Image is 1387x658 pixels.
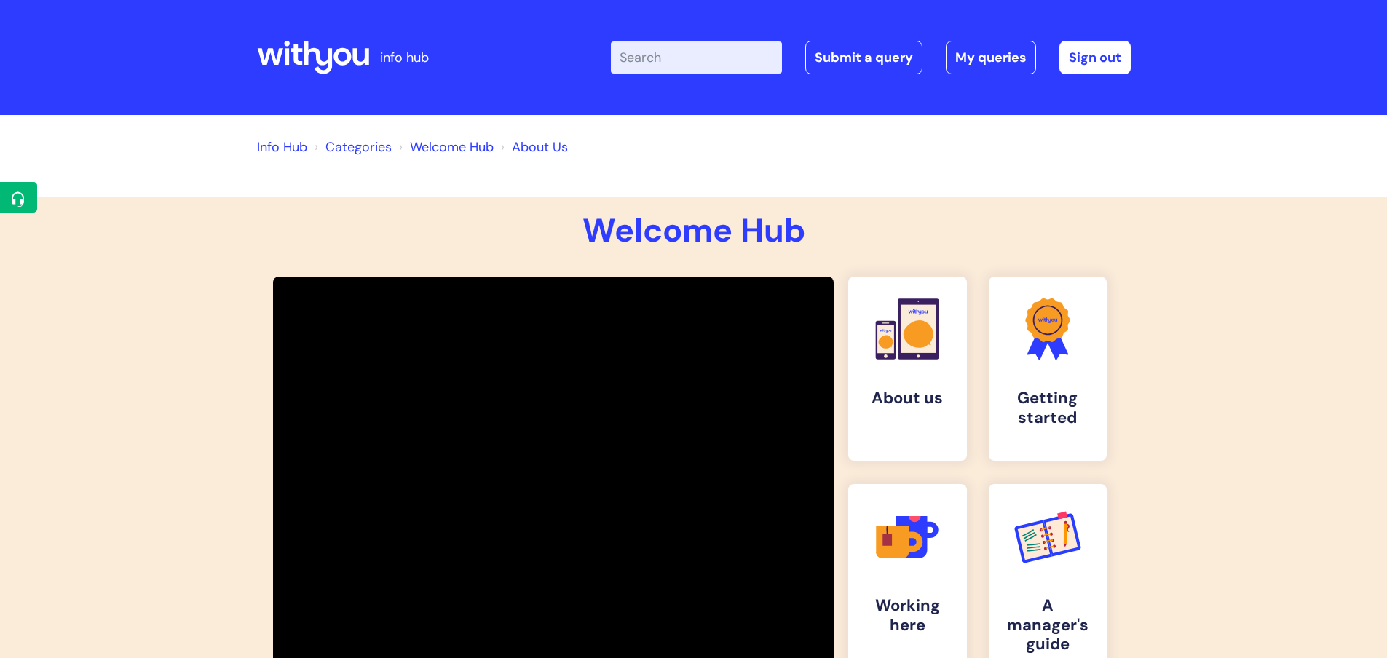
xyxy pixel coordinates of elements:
[257,211,1131,250] h1: Welcome Hub
[380,46,429,69] p: info hub
[611,41,782,74] input: Search
[325,138,392,156] a: Categories
[805,41,922,74] a: Submit a query
[257,138,307,156] a: Info Hub
[989,277,1107,461] a: Getting started
[311,135,392,159] li: Solution home
[1059,41,1131,74] a: Sign out
[512,138,568,156] a: About Us
[273,325,834,640] iframe: Welcome to WithYou video
[860,389,955,408] h4: About us
[1000,389,1096,427] h4: Getting started
[410,138,494,156] a: Welcome Hub
[860,596,955,635] h4: Working here
[395,135,494,159] li: Welcome Hub
[848,277,967,461] a: About us
[611,41,1131,74] div: | -
[1000,596,1096,654] h4: A manager's guide
[497,135,568,159] li: About Us
[946,41,1036,74] a: My queries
